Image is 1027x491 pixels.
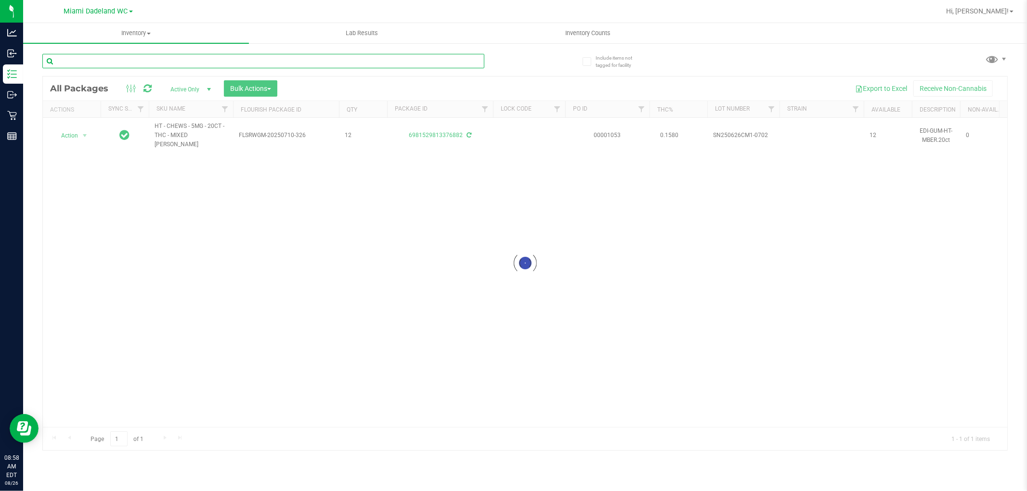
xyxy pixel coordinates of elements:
[946,7,1009,15] span: Hi, [PERSON_NAME]!
[7,69,17,79] inline-svg: Inventory
[249,23,475,43] a: Lab Results
[4,453,19,479] p: 08:58 AM EDT
[7,28,17,38] inline-svg: Analytics
[7,111,17,120] inline-svg: Retail
[475,23,701,43] a: Inventory Counts
[7,131,17,141] inline-svg: Reports
[7,90,17,100] inline-svg: Outbound
[42,54,484,68] input: Search Package ID, Item Name, SKU, Lot or Part Number...
[596,54,644,69] span: Include items not tagged for facility
[552,29,624,38] span: Inventory Counts
[23,23,249,43] a: Inventory
[333,29,391,38] span: Lab Results
[10,414,39,443] iframe: Resource center
[23,29,249,38] span: Inventory
[4,479,19,487] p: 08/26
[7,49,17,58] inline-svg: Inbound
[64,7,128,15] span: Miami Dadeland WC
